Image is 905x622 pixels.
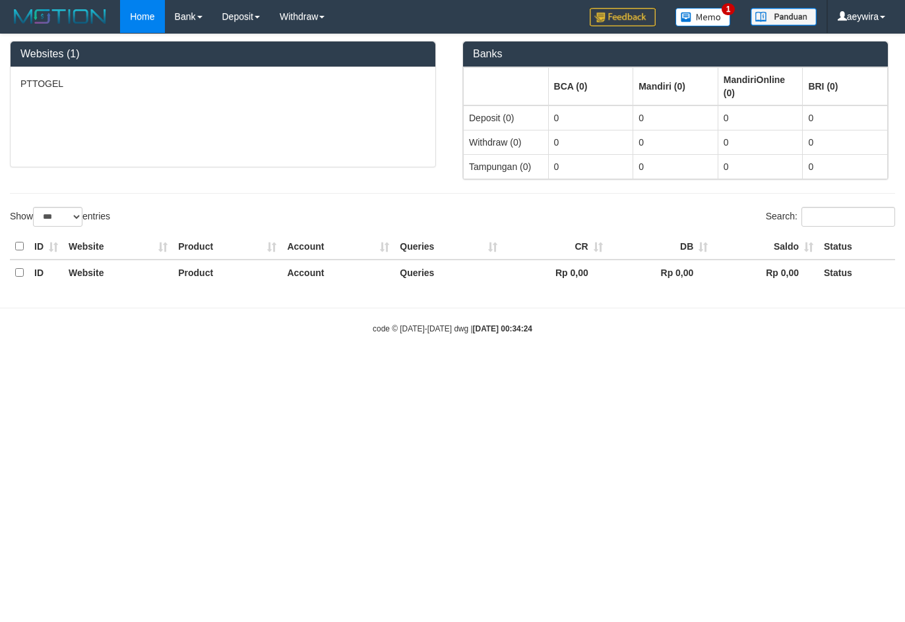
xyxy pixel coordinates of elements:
th: Rp 0,00 [503,260,608,285]
td: Deposit (0) [464,105,549,130]
th: CR [503,234,608,260]
th: Status [819,234,895,260]
td: 0 [633,154,718,179]
th: Group: activate to sort column ascending [633,67,718,105]
td: 0 [718,130,803,154]
th: Rp 0,00 [713,260,819,285]
td: 0 [548,105,633,130]
td: 0 [633,130,718,154]
img: Button%20Memo.svg [675,8,731,26]
th: Rp 0,00 [608,260,714,285]
strong: [DATE] 00:34:24 [473,324,532,333]
td: 0 [803,105,888,130]
th: Website [63,234,173,260]
td: 0 [718,105,803,130]
th: Website [63,260,173,285]
th: Group: activate to sort column ascending [718,67,803,105]
h3: Websites (1) [20,48,425,60]
h3: Banks [473,48,878,60]
th: Status [819,260,895,285]
th: Saldo [713,234,819,260]
th: Account [282,260,394,285]
th: Group: activate to sort column ascending [803,67,888,105]
td: 0 [548,154,633,179]
select: Showentries [33,207,82,227]
img: Feedback.jpg [590,8,656,26]
th: Queries [394,234,503,260]
input: Search: [801,207,895,227]
th: Group: activate to sort column ascending [548,67,633,105]
th: Product [173,260,282,285]
p: PTTOGEL [20,77,425,90]
td: 0 [803,154,888,179]
td: 0 [718,154,803,179]
th: Queries [394,260,503,285]
img: panduan.png [751,8,817,26]
td: 0 [548,130,633,154]
th: Product [173,234,282,260]
th: ID [29,234,63,260]
label: Show entries [10,207,110,227]
span: 1 [722,3,735,15]
td: 0 [803,130,888,154]
td: 0 [633,105,718,130]
td: Tampungan (0) [464,154,549,179]
th: Group: activate to sort column ascending [464,67,549,105]
th: Account [282,234,394,260]
th: ID [29,260,63,285]
small: code © [DATE]-[DATE] dwg | [373,324,532,333]
img: MOTION_logo.png [10,7,110,26]
label: Search: [766,207,895,227]
th: DB [608,234,714,260]
td: Withdraw (0) [464,130,549,154]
